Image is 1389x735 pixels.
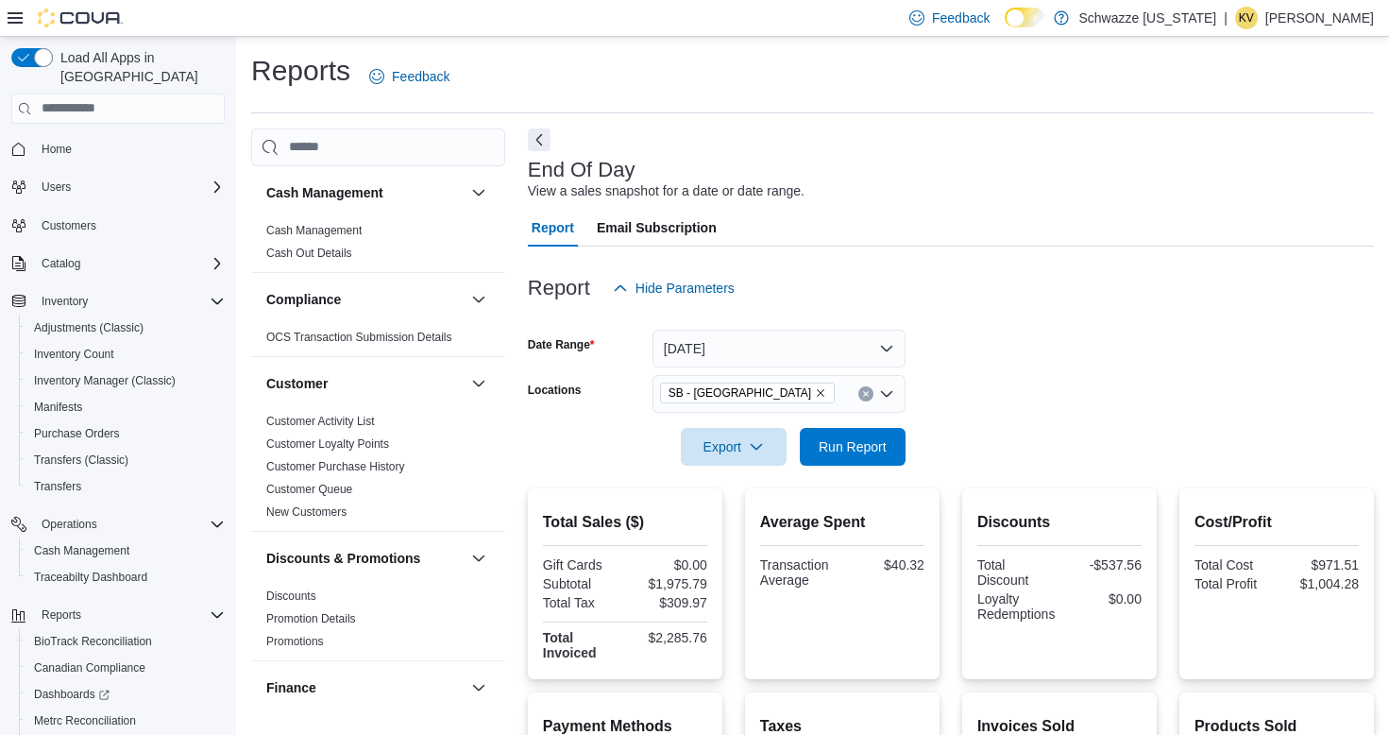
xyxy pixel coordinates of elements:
[800,428,906,466] button: Run Report
[19,681,232,708] a: Dashboards
[266,290,341,309] h3: Compliance
[26,369,225,392] span: Inventory Manager (Classic)
[19,473,232,500] button: Transfers
[760,511,924,534] h2: Average Spent
[266,331,452,344] a: OCS Transaction Submission Details
[532,209,574,247] span: Report
[1194,511,1359,534] h2: Cost/Profit
[34,513,225,536] span: Operations
[266,330,452,345] span: OCS Transaction Submission Details
[34,713,136,728] span: Metrc Reconciliation
[34,513,105,536] button: Operations
[1063,557,1142,573] div: -$537.56
[26,475,89,498] a: Transfers
[819,437,887,456] span: Run Report
[977,591,1056,622] div: Loyalty Redemptions
[42,294,88,309] span: Inventory
[266,374,464,393] button: Customer
[34,347,114,362] span: Inventory Count
[34,453,128,468] span: Transfers (Classic)
[42,218,96,233] span: Customers
[34,138,79,161] a: Home
[362,58,457,95] a: Feedback
[467,372,490,395] button: Customer
[26,422,127,445] a: Purchase Orders
[42,517,97,532] span: Operations
[26,539,225,562] span: Cash Management
[26,657,225,679] span: Canadian Compliance
[528,128,551,151] button: Next
[266,549,464,568] button: Discounts & Promotions
[26,316,151,339] a: Adjustments (Classic)
[26,566,225,589] span: Traceabilty Dashboard
[266,483,352,496] a: Customer Queue
[1224,7,1228,29] p: |
[4,288,232,315] button: Inventory
[266,635,324,648] a: Promotions
[34,176,225,198] span: Users
[1078,7,1216,29] p: Schwazze [US_STATE]
[528,337,595,352] label: Date Range
[26,449,136,471] a: Transfers (Classic)
[266,482,352,497] span: Customer Queue
[19,628,232,655] button: BioTrack Reconciliation
[467,288,490,311] button: Compliance
[4,135,232,162] button: Home
[467,547,490,570] button: Discounts & Promotions
[26,539,137,562] a: Cash Management
[1235,7,1258,29] div: Kristine Valdez
[34,570,147,585] span: Traceabilty Dashboard
[266,460,405,473] a: Customer Purchase History
[34,320,144,335] span: Adjustments (Classic)
[266,223,362,238] span: Cash Management
[879,386,894,402] button: Open list of options
[26,709,225,732] span: Metrc Reconciliation
[19,708,232,734] button: Metrc Reconciliation
[652,330,906,367] button: [DATE]
[4,250,232,277] button: Catalog
[34,426,120,441] span: Purchase Orders
[266,505,347,519] a: New Customers
[977,557,1056,588] div: Total Discount
[266,459,405,474] span: Customer Purchase History
[543,511,707,534] h2: Total Sales ($)
[34,290,225,313] span: Inventory
[26,630,225,653] span: BioTrack Reconciliation
[26,683,225,706] span: Dashboards
[34,214,104,237] a: Customers
[34,373,176,388] span: Inventory Manager (Classic)
[26,449,225,471] span: Transfers (Classic)
[19,538,232,564] button: Cash Management
[266,504,347,520] span: New Customers
[1005,8,1044,27] input: Dark Mode
[34,479,81,494] span: Transfers
[629,595,707,610] div: $309.97
[605,269,742,307] button: Hide Parameters
[34,604,225,626] span: Reports
[26,683,117,706] a: Dashboards
[19,564,232,590] button: Traceabilty Dashboard
[597,209,717,247] span: Email Subscription
[34,634,152,649] span: BioTrack Reconciliation
[251,585,505,660] div: Discounts & Promotions
[34,687,110,702] span: Dashboards
[4,602,232,628] button: Reports
[266,589,316,604] span: Discounts
[19,655,232,681] button: Canadian Compliance
[19,341,232,367] button: Inventory Count
[266,634,324,649] span: Promotions
[1280,557,1359,573] div: $971.51
[266,246,352,261] span: Cash Out Details
[629,576,707,591] div: $1,975.79
[251,326,505,356] div: Compliance
[266,549,420,568] h3: Discounts & Promotions
[42,256,80,271] span: Catalog
[266,415,375,428] a: Customer Activity List
[26,396,90,419] a: Manifests
[266,437,389,451] a: Customer Loyalty Points
[1005,27,1006,28] span: Dark Mode
[53,48,225,86] span: Load All Apps in [GEOGRAPHIC_DATA]
[692,428,775,466] span: Export
[543,595,621,610] div: Total Tax
[34,252,88,275] button: Catalog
